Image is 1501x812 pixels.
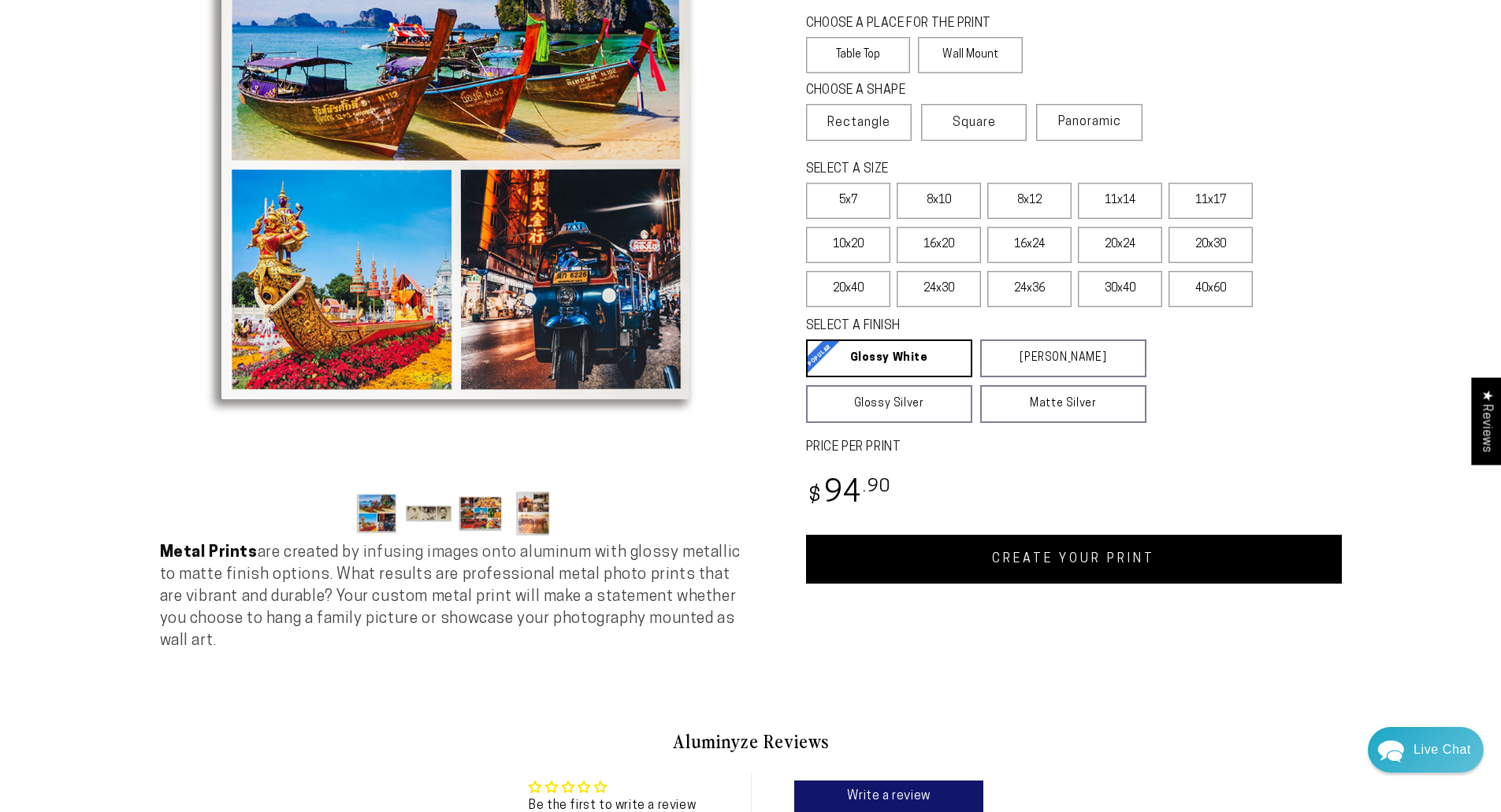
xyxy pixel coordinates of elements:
label: 16x20 [897,227,981,263]
label: 11x17 [1168,183,1253,219]
div: Contact Us Directly [1414,727,1471,773]
div: Click to open Judge.me floating reviews tab [1471,377,1501,465]
legend: CHOOSE A SHAPE [806,82,1011,100]
button: Load image 2 in gallery view [406,489,453,537]
button: Load image 3 in gallery view [458,489,505,537]
span: Rectangle [827,113,890,132]
label: 20x40 [806,271,890,307]
bdi: 94 [806,479,892,510]
h2: Aluminyze Reviews [291,728,1211,755]
a: Matte Silver [980,385,1146,423]
a: [PERSON_NAME] [980,339,1146,377]
label: 8x12 [987,183,1072,219]
label: PRICE PER PRINT [806,439,1342,457]
label: 30x40 [1078,271,1162,307]
span: Panoramic [1058,116,1121,128]
label: Wall Mount [918,37,1023,73]
legend: SELECT A SIZE [806,161,1121,179]
label: 20x24 [1078,227,1162,263]
button: Load image 4 in gallery view [510,489,557,537]
span: Square [953,113,996,132]
a: Glossy White [806,339,972,377]
label: 10x20 [806,227,890,263]
div: Average rating is 0.00 stars [529,778,696,797]
button: Load image 1 in gallery view [354,489,401,537]
label: 5x7 [806,183,890,219]
label: 24x30 [897,271,981,307]
label: 24x36 [987,271,1072,307]
legend: SELECT A FINISH [806,317,1109,336]
a: CREATE YOUR PRINT [806,535,1342,584]
label: 11x14 [1078,183,1162,219]
strong: Metal Prints [160,545,258,561]
label: 40x60 [1168,271,1253,307]
legend: CHOOSE A PLACE FOR THE PRINT [806,15,1009,33]
a: Glossy Silver [806,385,972,423]
label: 8x10 [897,183,981,219]
span: $ [808,486,822,507]
div: Chat widget toggle [1368,727,1484,773]
label: 20x30 [1168,227,1253,263]
sup: .90 [863,478,891,496]
span: are created by infusing images onto aluminum with glossy metallic to matte finish options. What r... [160,545,741,649]
label: Table Top [806,37,911,73]
a: Write a review [794,780,983,812]
label: 16x24 [987,227,1072,263]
